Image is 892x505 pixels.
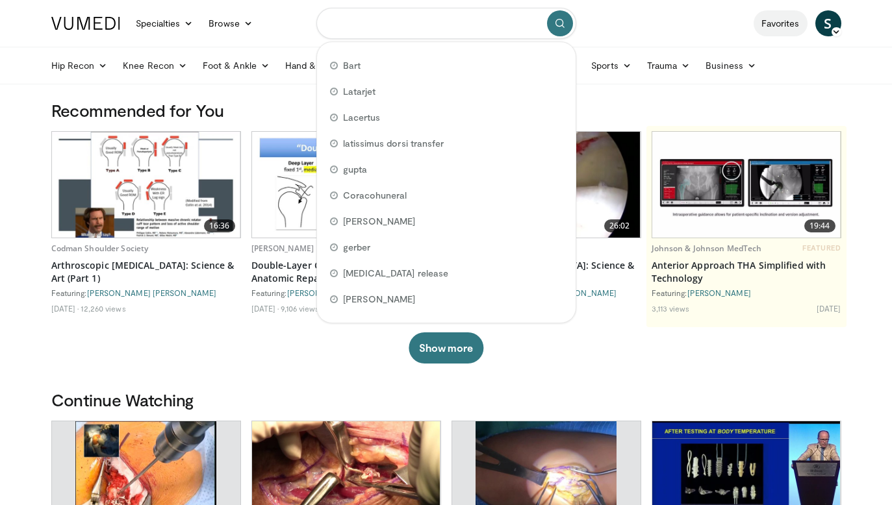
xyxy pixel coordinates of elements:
[251,243,314,254] a: [PERSON_NAME]
[652,132,841,238] img: 06bb1c17-1231-4454-8f12-6191b0b3b81a.620x360_q85_upscale.jpg
[195,53,277,79] a: Foot & Ankle
[204,219,235,232] span: 16:36
[343,85,376,98] span: Latarjet
[87,288,217,297] a: [PERSON_NAME] [PERSON_NAME]
[815,10,841,36] a: S
[687,288,751,297] a: [PERSON_NAME]
[277,53,361,79] a: Hand & Wrist
[281,303,319,314] li: 9,106 views
[201,10,261,36] a: Browse
[128,10,201,36] a: Specialties
[252,132,440,238] img: 8f65fb1a-ecd2-4f18-addc-e9d42cd0a40b.620x360_q85_upscale.jpg
[51,389,841,410] h3: Continue Watching
[409,332,483,363] button: Show more
[51,17,120,30] img: VuMedi Logo
[251,259,441,285] a: Double-Layer Cuff Repair: A Balanced & Anatomic Repair
[343,111,381,124] span: Lacertus
[343,137,444,150] span: latissimus dorsi transfer
[652,303,690,314] li: 3,113 views
[251,288,441,298] div: Featuring:
[652,288,841,298] div: Featuring:
[652,259,841,285] a: Anterior Approach THA Simplified with Technology
[754,10,808,36] a: Favorites
[343,59,361,72] span: Bart
[604,219,635,232] span: 26:02
[51,259,241,285] a: Arthroscopic [MEDICAL_DATA]: Science & Art (Part 1)
[343,241,370,254] span: gerber
[343,215,416,228] span: [PERSON_NAME]
[51,288,241,298] div: Featuring:
[51,243,149,254] a: Codman Shoulder Society
[652,243,762,254] a: Johnson & Johnson MedTech
[639,53,698,79] a: Trauma
[44,53,116,79] a: Hip Recon
[652,132,841,238] a: 19:44
[115,53,195,79] a: Knee Recon
[51,303,79,314] li: [DATE]
[817,303,841,314] li: [DATE]
[804,219,835,232] span: 19:44
[251,303,279,314] li: [DATE]
[252,132,440,238] a: 10:42
[802,243,841,252] span: FEATURED
[583,53,639,79] a: Sports
[343,189,407,202] span: Coracohuneral
[52,132,240,238] img: 83a4a6a0-2498-4462-a6c6-c2fb0fff2d55.620x360_q85_upscale.jpg
[316,8,576,39] input: Search topics, interventions
[287,288,351,297] a: [PERSON_NAME]
[343,163,367,176] span: gupta
[343,293,416,306] span: [PERSON_NAME]
[52,132,240,238] a: 16:36
[698,53,764,79] a: Business
[51,100,841,121] h3: Recommended for You
[81,303,125,314] li: 12,260 views
[343,267,449,280] span: [MEDICAL_DATA] release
